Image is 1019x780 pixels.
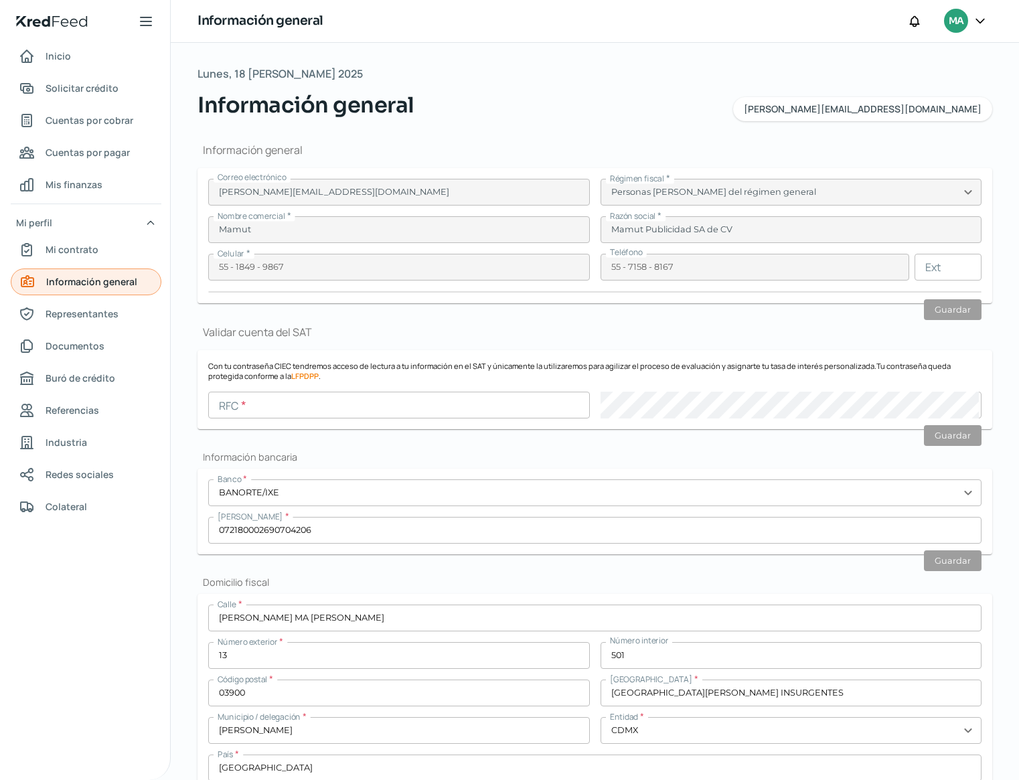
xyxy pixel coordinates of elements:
span: [GEOGRAPHIC_DATA] [610,674,692,685]
span: País [218,749,233,760]
a: Representantes [11,301,161,327]
a: Cuentas por cobrar [11,107,161,134]
span: Número interior [610,635,668,646]
span: Razón social [610,210,655,222]
a: Cuentas por pagar [11,139,161,166]
h1: Información general [198,11,323,31]
span: Lunes, 18 [PERSON_NAME] 2025 [198,64,363,84]
a: Mi contrato [11,236,161,263]
h2: Domicilio fiscal [198,576,992,589]
a: Industria [11,429,161,456]
span: Información general [46,273,137,290]
span: [PERSON_NAME][EMAIL_ADDRESS][DOMAIN_NAME] [744,104,982,114]
a: Buró de crédito [11,365,161,392]
span: Representantes [46,305,119,322]
span: Número exterior [218,636,277,647]
a: Colateral [11,493,161,520]
a: Información general [11,268,161,295]
span: Celular [218,248,244,259]
a: Inicio [11,43,161,70]
h2: Información bancaria [198,451,992,463]
span: Colateral [46,498,87,515]
span: Redes sociales [46,466,114,483]
span: Mis finanzas [46,176,102,193]
span: Buró de crédito [46,370,115,386]
span: Cuentas por cobrar [46,112,133,129]
span: Mi perfil [16,214,52,231]
button: Guardar [924,299,982,320]
a: Mis finanzas [11,171,161,198]
h1: Información general [198,143,992,157]
span: Código postal [218,674,267,685]
span: [PERSON_NAME] [218,511,283,522]
button: Guardar [924,425,982,446]
span: Nombre comercial [218,210,285,222]
a: Referencias [11,397,161,424]
a: LFPDPP [291,371,319,381]
span: Documentos [46,337,104,354]
span: Cuentas por pagar [46,144,130,161]
span: Banco [218,473,241,485]
span: Teléfono [610,246,643,258]
span: Calle [218,599,236,610]
span: Municipio / delegación [218,711,301,722]
span: Información general [198,89,414,121]
h1: Validar cuenta del SAT [198,325,992,339]
a: Redes sociales [11,461,161,488]
span: Solicitar crédito [46,80,119,96]
span: Referencias [46,402,99,418]
span: Mi contrato [46,241,98,258]
span: Régimen fiscal [610,173,664,184]
a: Solicitar crédito [11,75,161,102]
span: Entidad [610,711,638,722]
button: Guardar [924,550,982,571]
p: Con tu contraseña CIEC tendremos acceso de lectura a tu información en el SAT y únicamente la uti... [208,361,982,381]
span: Inicio [46,48,71,64]
span: MA [949,13,963,29]
a: Documentos [11,333,161,360]
span: Industria [46,434,87,451]
span: Correo electrónico [218,171,287,183]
